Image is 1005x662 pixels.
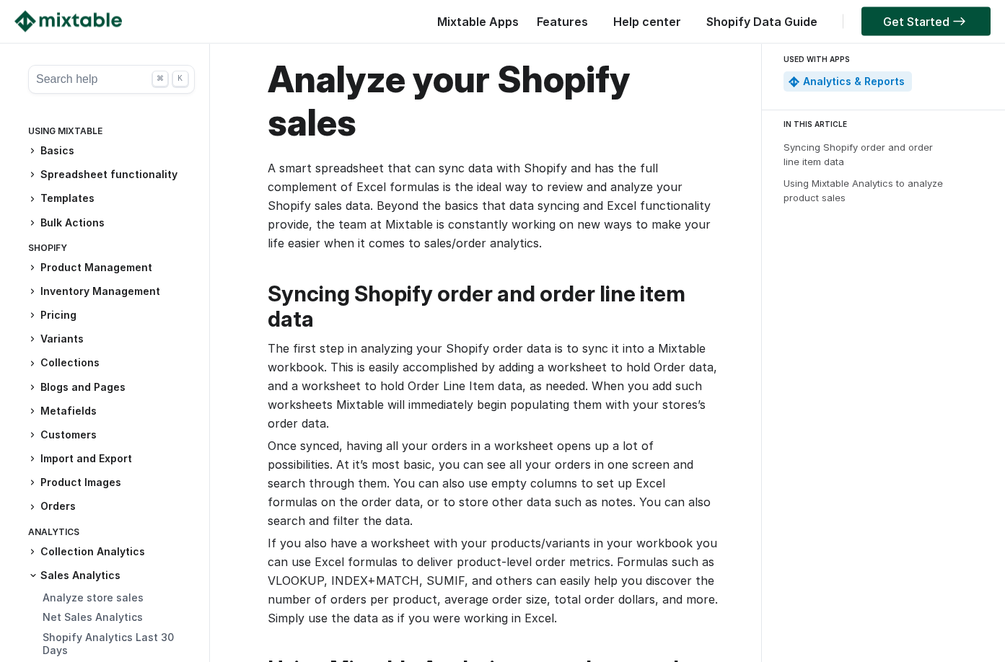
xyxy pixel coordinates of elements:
[28,405,195,420] h3: Metafields
[606,14,688,29] a: Help center
[530,14,595,29] a: Features
[28,123,195,144] div: Using Mixtable
[784,141,933,167] a: Syncing Shopify order and order line item data
[28,476,195,491] h3: Product Images
[28,500,195,515] h3: Orders
[28,285,195,300] h3: Inventory Management
[172,71,188,87] div: K
[28,356,195,371] h3: Collections
[28,332,195,348] h3: Variants
[28,192,195,207] h3: Templates
[28,569,195,583] h3: Sales Analytics
[28,309,195,324] h3: Pricing
[28,261,195,276] h3: Product Management
[43,592,144,604] a: Analyze store sales
[268,340,718,433] p: The first step in analyzing your Shopify order data is to sync it into a Mixtable workbook. This ...
[784,118,991,131] div: IN THIS ARTICLE
[28,545,195,560] h3: Collection Analytics
[268,437,718,531] p: Once synced, having all your orders in a worksheet opens up a lot of possibilities. At it’s most ...
[28,524,195,545] div: Analytics
[268,58,718,145] h1: Analyze your Shopify sales
[28,240,195,261] div: Shopify
[43,632,174,657] a: Shopify Analytics Last 30 Days
[268,159,718,253] p: A smart spreadsheet that can sync data with Shopify and has the full complement of Excel formulas...
[430,11,519,40] div: Mixtable Apps
[28,144,195,159] h3: Basics
[152,71,168,87] div: ⌘
[784,177,943,203] a: Using Mixtable Analytics to analyze product sales
[268,534,718,628] p: If you also have a worksheet with your products/variants in your workbook you can use Excel formu...
[268,282,718,332] h2: Syncing Shopify order and order line item data
[28,216,195,231] h3: Bulk Actions
[699,14,825,29] a: Shopify Data Guide
[861,7,991,36] a: Get Started
[14,11,122,32] img: Mixtable logo
[43,612,143,624] a: Net Sales Analytics
[28,66,195,94] button: Search help ⌘ K
[784,50,977,68] div: USED WITH APPS
[803,75,905,87] a: Analytics & Reports
[28,428,195,443] h3: Customers
[28,452,195,467] h3: Import and Export
[949,17,969,26] img: arrow-right.svg
[789,76,799,87] img: Mixtable Analytics & Reports App
[28,168,195,183] h3: Spreadsheet functionality
[28,381,195,396] h3: Blogs and Pages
